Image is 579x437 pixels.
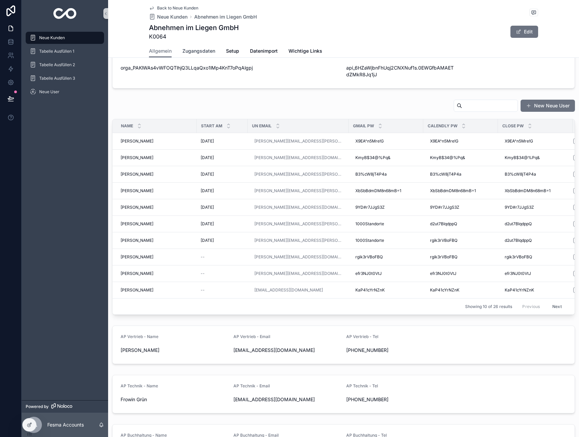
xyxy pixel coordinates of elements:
[121,238,193,243] a: [PERSON_NAME]
[355,172,387,177] span: B3%cW8jT4P4a
[149,23,239,32] h1: Abnehmen im Liegen GmbH
[353,169,419,180] a: B3%cW8jT4P4a
[121,155,193,160] a: [PERSON_NAME]
[121,287,153,293] span: [PERSON_NAME]
[355,238,384,243] span: 1000Standorte
[254,287,323,293] a: [EMAIL_ADDRESS][DOMAIN_NAME]
[427,185,494,196] a: XbSbBdmDM8n68mB=1
[26,72,104,84] a: Tabelle Ausfüllen 3
[39,62,75,68] span: Tabelle Ausfüllen 2
[427,252,494,262] a: rgik3rVBoFBQ
[430,138,458,144] span: X9EA^n5Mre!G
[182,48,215,54] span: Zugangsdaten
[430,221,457,227] span: d2ut7BIqdppQ
[353,202,419,213] a: 9YD#r7JJgS3Z
[121,172,193,177] a: [PERSON_NAME]
[201,205,214,210] span: [DATE]
[502,218,569,229] a: d2ut7BIqdppQ
[121,271,193,276] a: [PERSON_NAME]
[252,268,345,279] a: [PERSON_NAME][EMAIL_ADDRESS][DOMAIN_NAME]
[121,221,193,227] a: [PERSON_NAME]
[252,136,345,147] a: [PERSON_NAME][EMAIL_ADDRESS][PERSON_NAME][DOMAIN_NAME]
[346,347,454,354] span: [PHONE_NUMBER]
[510,26,538,38] button: Edit
[201,138,244,144] a: [DATE]
[353,185,419,196] a: XbSbBdmDM8n68mB=1
[121,396,228,403] span: Frowin Grün
[121,271,153,276] span: [PERSON_NAME]
[121,188,153,194] span: [PERSON_NAME]
[353,268,419,279] a: efr3NJ0t0VtJ
[427,136,494,147] a: X9EA^n5Mre!G
[149,45,172,58] a: Allgemein
[502,235,569,246] a: d2ut7BIqdppQ
[353,285,419,295] a: KaP41cYrNZnK
[505,254,532,260] span: rgik3rVBoFBQ
[346,396,454,403] span: [PHONE_NUMBER]
[502,252,569,262] a: rgik3rVBoFBQ
[121,65,341,71] span: orga_PAKlWAs4vWFOQTlhjQ3LLqaQxo1lMp4KnT7oPqAlgpj
[201,221,244,227] a: [DATE]
[428,123,457,129] span: Calendly Pw
[201,188,214,194] span: [DATE]
[201,138,214,144] span: [DATE]
[182,45,215,58] a: Zugangsdaten
[252,252,345,262] a: [PERSON_NAME][EMAIL_ADDRESS][DOMAIN_NAME]
[201,254,205,260] span: --
[355,271,382,276] span: efr3NJ0t0VtJ
[430,188,476,194] span: XbSbBdmDM8n68mB=1
[149,14,187,20] a: Neue Kunden
[252,202,345,213] a: [PERSON_NAME][EMAIL_ADDRESS][DOMAIN_NAME]
[121,205,153,210] span: [PERSON_NAME]
[430,238,457,243] span: rgik3rVBoFBQ
[121,205,193,210] a: [PERSON_NAME]
[505,221,532,227] span: d2ut7BIqdppQ
[502,123,524,129] span: Close Pw
[505,271,531,276] span: efr3NJ0t0VtJ
[121,138,193,144] a: [PERSON_NAME]
[355,205,385,210] span: 9YD#r7JJgS3Z
[157,5,198,11] span: Back to Neue Kunden
[201,205,244,210] a: [DATE]
[149,5,198,11] a: Back to Neue Kunden
[505,287,534,293] span: KaP41cYrNZnK
[121,188,193,194] a: [PERSON_NAME]
[53,8,77,19] img: App logo
[121,221,153,227] span: [PERSON_NAME]
[233,334,270,339] span: AP Vertrieb - Email
[201,188,244,194] a: [DATE]
[505,205,534,210] span: 9YD#r7JJgS3Z
[121,254,153,260] span: [PERSON_NAME]
[505,155,540,160] span: KmyB$34@%Pq&
[201,155,244,160] a: [DATE]
[465,304,512,309] span: Showing 10 of 26 results
[427,169,494,180] a: B3%cW8jT4P4a
[233,347,341,354] span: [EMAIL_ADDRESS][DOMAIN_NAME]
[427,202,494,213] a: 9YD#r7JJgS3Z
[252,185,345,196] a: [PERSON_NAME][EMAIL_ADDRESS][PERSON_NAME][DOMAIN_NAME]
[353,152,419,163] a: KmyB$34@%Pq&
[39,76,75,81] span: Tabelle Ausfüllen 3
[353,235,419,246] a: 1000Standorte
[346,383,378,388] span: AP Technik - Tel
[254,221,342,227] a: [PERSON_NAME][EMAIL_ADDRESS][PERSON_NAME][DOMAIN_NAME]
[355,155,391,160] span: KmyB$34@%Pq&
[26,45,104,57] a: Tabelle Ausfüllen 1
[252,123,272,129] span: UN Email
[201,254,244,260] a: --
[288,48,322,54] span: Wichtige Links
[194,14,257,20] span: Abnehmen im Liegen GmbH
[121,334,158,339] span: AP Vertrieb - Name
[201,238,244,243] a: [DATE]
[22,400,108,413] a: Powered by
[201,271,205,276] span: --
[505,172,536,177] span: B3%cW8jT4P4a
[121,138,153,144] span: [PERSON_NAME]
[288,45,322,58] a: Wichtige Links
[121,155,153,160] span: [PERSON_NAME]
[254,254,342,260] a: [PERSON_NAME][EMAIL_ADDRESS][DOMAIN_NAME]
[26,59,104,71] a: Tabelle Ausfüllen 2
[201,155,214,160] span: [DATE]
[201,287,244,293] a: --
[430,155,465,160] span: KmyB$34@%Pq&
